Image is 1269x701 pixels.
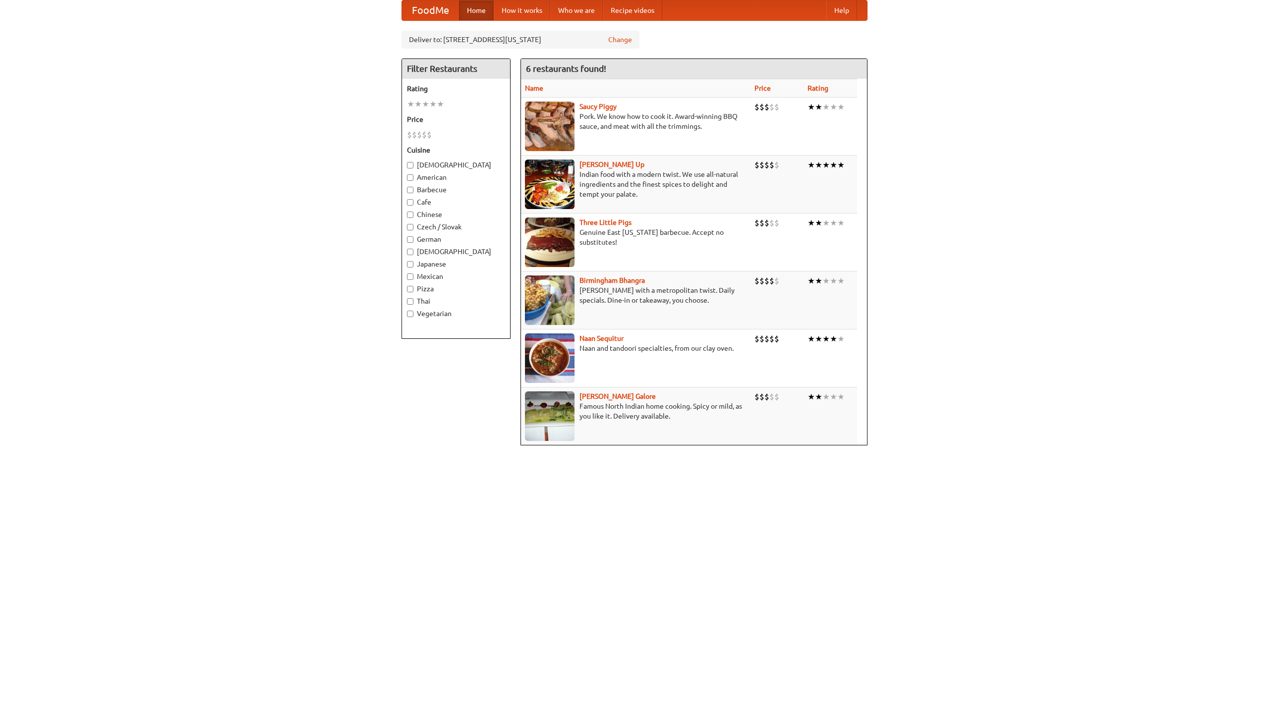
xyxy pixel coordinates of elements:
[459,0,494,20] a: Home
[837,391,845,402] li: ★
[407,162,413,168] input: [DEMOGRAPHIC_DATA]
[754,333,759,344] li: $
[402,59,510,79] h4: Filter Restaurants
[830,275,837,286] li: ★
[427,129,432,140] li: $
[830,160,837,170] li: ★
[774,391,779,402] li: $
[402,0,459,20] a: FoodMe
[407,273,413,280] input: Mexican
[822,217,830,228] li: ★
[525,391,575,441] img: currygalore.jpg
[808,391,815,402] li: ★
[579,161,644,168] a: [PERSON_NAME] Up
[822,102,830,112] li: ★
[407,311,413,317] input: Vegetarian
[608,35,632,45] a: Change
[822,275,830,286] li: ★
[837,217,845,228] li: ★
[525,111,747,131] p: Pork. We know how to cook it. Award-winning BBQ sauce, and meat with all the trimmings.
[525,401,747,421] p: Famous North Indian home cooking. Spicy or mild, as you like it. Delivery available.
[759,333,764,344] li: $
[764,391,769,402] li: $
[407,222,505,232] label: Czech / Slovak
[525,333,575,383] img: naansequitur.jpg
[764,333,769,344] li: $
[774,333,779,344] li: $
[830,333,837,344] li: ★
[754,160,759,170] li: $
[526,64,606,73] ng-pluralize: 6 restaurants found!
[494,0,550,20] a: How it works
[407,114,505,124] h5: Price
[407,309,505,319] label: Vegetarian
[764,102,769,112] li: $
[422,99,429,109] li: ★
[826,0,857,20] a: Help
[402,31,639,49] div: Deliver to: [STREET_ADDRESS][US_STATE]
[822,391,830,402] li: ★
[407,129,412,140] li: $
[808,160,815,170] li: ★
[550,0,603,20] a: Who we are
[808,275,815,286] li: ★
[830,391,837,402] li: ★
[769,102,774,112] li: $
[579,276,645,284] a: Birmingham Bhangra
[407,84,505,94] h5: Rating
[774,217,779,228] li: $
[417,129,422,140] li: $
[407,286,413,292] input: Pizza
[407,296,505,306] label: Thai
[407,247,505,257] label: [DEMOGRAPHIC_DATA]
[407,261,413,268] input: Japanese
[407,172,505,182] label: American
[837,275,845,286] li: ★
[769,391,774,402] li: $
[754,84,771,92] a: Price
[525,285,747,305] p: [PERSON_NAME] with a metropolitan twist. Daily specials. Dine-in or takeaway, you choose.
[759,217,764,228] li: $
[764,160,769,170] li: $
[759,160,764,170] li: $
[429,99,437,109] li: ★
[407,197,505,207] label: Cafe
[764,275,769,286] li: $
[525,343,747,353] p: Naan and tandoori specialties, from our clay oven.
[808,217,815,228] li: ★
[769,160,774,170] li: $
[579,103,617,110] a: Saucy Piggy
[769,275,774,286] li: $
[754,217,759,228] li: $
[525,169,747,199] p: Indian food with a modern twist. We use all-natural ingredients and the finest spices to delight ...
[407,236,413,243] input: German
[407,99,414,109] li: ★
[822,160,830,170] li: ★
[407,212,413,218] input: Chinese
[414,99,422,109] li: ★
[579,392,656,400] a: [PERSON_NAME] Galore
[437,99,444,109] li: ★
[422,129,427,140] li: $
[525,160,575,209] img: curryup.jpg
[525,275,575,325] img: bhangra.jpg
[407,249,413,255] input: [DEMOGRAPHIC_DATA]
[407,271,505,281] label: Mexican
[525,227,747,247] p: Genuine East [US_STATE] barbecue. Accept no substitutes!
[774,160,779,170] li: $
[579,334,624,342] a: Naan Sequitur
[525,84,543,92] a: Name
[407,160,505,170] label: [DEMOGRAPHIC_DATA]
[822,333,830,344] li: ★
[764,217,769,228] li: $
[769,217,774,228] li: $
[774,275,779,286] li: $
[407,234,505,244] label: German
[407,174,413,181] input: American
[407,185,505,195] label: Barbecue
[759,391,764,402] li: $
[808,84,828,92] a: Rating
